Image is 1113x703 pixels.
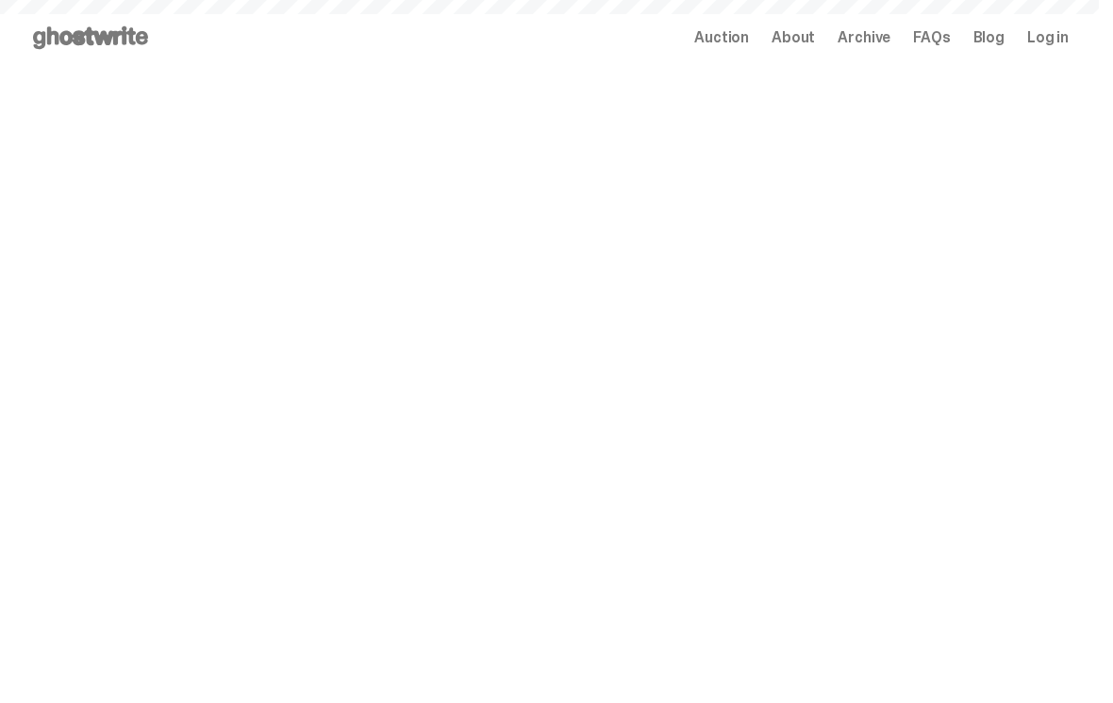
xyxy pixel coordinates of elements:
a: Log in [1027,30,1069,45]
a: FAQs [913,30,950,45]
a: About [772,30,815,45]
a: Blog [973,30,1005,45]
a: Auction [694,30,749,45]
a: Archive [838,30,890,45]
